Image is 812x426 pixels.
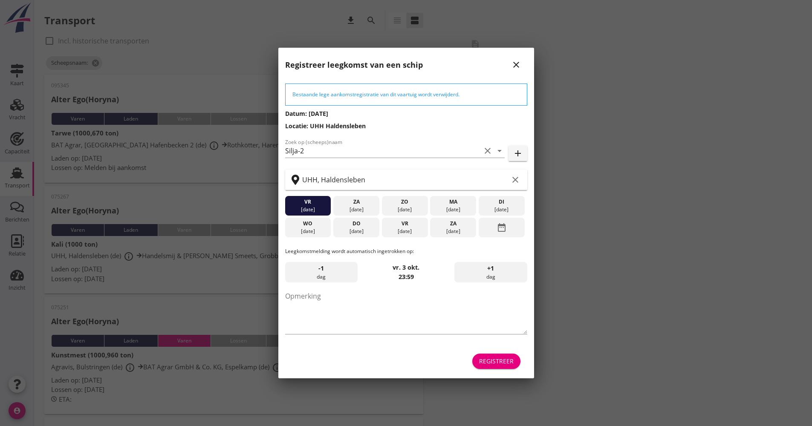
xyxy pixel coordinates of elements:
[335,198,377,206] div: za
[454,262,527,282] div: dag
[511,60,521,70] i: close
[287,206,329,213] div: [DATE]
[384,220,425,227] div: vr
[335,227,377,235] div: [DATE]
[335,220,377,227] div: do
[384,227,425,235] div: [DATE]
[287,220,329,227] div: wo
[393,263,419,271] strong: vr. 3 okt.
[481,198,523,206] div: di
[479,357,514,366] div: Registreer
[292,91,520,98] div: Bestaande lege aankomstregistratie van dit vaartuig wordt verwijderd.
[302,173,509,187] input: Zoek op terminal of plaats
[483,146,493,156] i: clear
[318,264,324,273] span: -1
[432,227,474,235] div: [DATE]
[487,264,494,273] span: +1
[285,248,527,255] p: Leegkomstmelding wordt automatisch ingetrokken op:
[285,262,358,282] div: dag
[510,175,520,185] i: clear
[472,354,520,369] button: Registreer
[287,227,329,235] div: [DATE]
[432,220,474,227] div: za
[285,109,527,118] h3: Datum: [DATE]
[384,198,425,206] div: zo
[285,59,423,71] h2: Registreer leegkomst van een schip
[285,121,527,130] h3: Locatie: UHH Haldensleben
[494,146,505,156] i: arrow_drop_down
[287,198,329,206] div: vr
[432,206,474,213] div: [DATE]
[481,206,523,213] div: [DATE]
[335,206,377,213] div: [DATE]
[399,273,414,281] strong: 23:59
[285,144,481,158] input: Zoek op (scheeps)naam
[432,198,474,206] div: ma
[513,148,523,158] i: add
[384,206,425,213] div: [DATE]
[285,289,527,334] textarea: Opmerking
[497,220,507,235] i: date_range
